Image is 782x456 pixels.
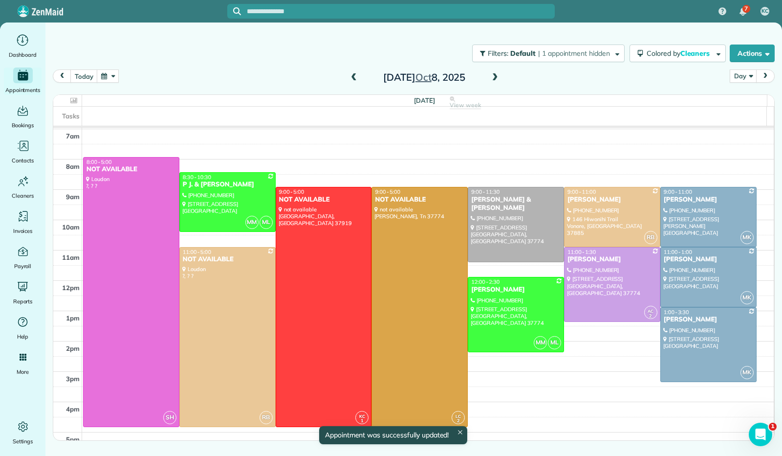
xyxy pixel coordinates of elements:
span: MM [245,216,259,229]
span: 4pm [66,405,80,413]
button: Focus search [227,7,241,15]
div: NOT AVAILABLE [279,196,369,204]
div: NOT AVAILABLE [374,196,465,204]
span: 9:00 - 5:00 [279,188,304,195]
span: MK [740,291,754,304]
span: Oct [415,71,432,83]
span: 9am [66,193,80,201]
span: 11am [62,253,80,261]
button: Colored byCleaners [630,45,726,62]
span: 2pm [66,344,80,352]
span: 8:30 - 10:30 [183,174,211,181]
span: 11:00 - 5:00 [183,249,211,255]
span: 7 [744,5,748,13]
span: ML [548,336,561,349]
div: [PERSON_NAME] [663,196,754,204]
iframe: Intercom live chat [749,423,772,446]
span: Cleaners [12,191,34,201]
span: Filters: [488,49,508,58]
span: 7am [66,132,80,140]
a: Bookings [4,103,42,130]
button: Day [730,69,757,83]
span: MK [740,231,754,244]
a: Dashboard [4,32,42,60]
a: Cleaners [4,173,42,201]
div: [PERSON_NAME] [567,255,657,264]
span: Reports [13,296,33,306]
span: KC [761,7,768,15]
span: 9:00 - 11:30 [471,188,500,195]
small: 2 [452,416,464,426]
div: NOT AVAILABLE [182,255,273,264]
div: P J. & [PERSON_NAME] [182,181,273,189]
span: View week [450,101,481,109]
button: prev [53,69,71,83]
div: 7 unread notifications [733,1,753,23]
span: More [17,367,29,377]
span: 11:00 - 1:00 [664,249,692,255]
span: 9:00 - 5:00 [375,188,400,195]
span: [DATE] [414,96,435,104]
small: 2 [645,312,657,321]
span: Settings [13,436,33,446]
span: 11:00 - 1:30 [567,249,596,255]
a: Reports [4,279,42,306]
span: Payroll [14,261,32,271]
span: Colored by [647,49,713,58]
span: 8:00 - 5:00 [87,159,112,165]
span: Help [17,332,29,342]
span: Bookings [12,120,34,130]
span: Tasks [62,112,80,120]
a: Invoices [4,208,42,236]
span: 9:00 - 11:00 [664,188,692,195]
small: 1 [356,416,368,426]
div: NOT AVAILABLE [86,165,176,174]
span: Invoices [13,226,33,236]
span: 12pm [62,284,80,292]
span: 1pm [66,314,80,322]
div: Appointment was successfully updated! [319,426,468,444]
div: [PERSON_NAME] [567,196,657,204]
h2: [DATE] 8, 2025 [363,72,485,83]
div: [PERSON_NAME] & [PERSON_NAME] [471,196,561,212]
span: 3pm [66,375,80,383]
span: Appointments [5,85,41,95]
a: Payroll [4,244,42,271]
span: 12:00 - 2:30 [471,278,500,285]
span: ML [260,216,273,229]
svg: Focus search [233,7,241,15]
span: Contacts [12,156,34,165]
a: Help [4,314,42,342]
span: LC [456,413,461,419]
span: 1 [769,423,777,431]
a: Appointments [4,68,42,95]
button: today [70,69,97,83]
span: MK [740,366,754,379]
div: [PERSON_NAME] [471,286,561,294]
button: next [756,69,775,83]
div: [PERSON_NAME] [663,255,754,264]
span: 1:00 - 3:30 [664,309,689,316]
button: Actions [730,45,775,62]
span: MM [534,336,547,349]
span: 5pm [66,435,80,443]
div: [PERSON_NAME] [663,316,754,324]
button: Filters: Default | 1 appointment hidden [472,45,625,62]
span: SH [163,411,176,424]
span: RB [644,231,657,244]
span: Default [510,49,536,58]
a: Filters: Default | 1 appointment hidden [467,45,625,62]
span: 9:00 - 11:00 [567,188,596,195]
a: Settings [4,419,42,446]
span: 10am [62,223,80,231]
a: Contacts [4,138,42,165]
span: | 1 appointment hidden [538,49,610,58]
span: Dashboard [9,50,37,60]
span: RB [260,411,273,424]
span: AC [648,308,653,314]
span: Cleaners [680,49,712,58]
span: 8am [66,162,80,170]
span: KC [359,413,365,419]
